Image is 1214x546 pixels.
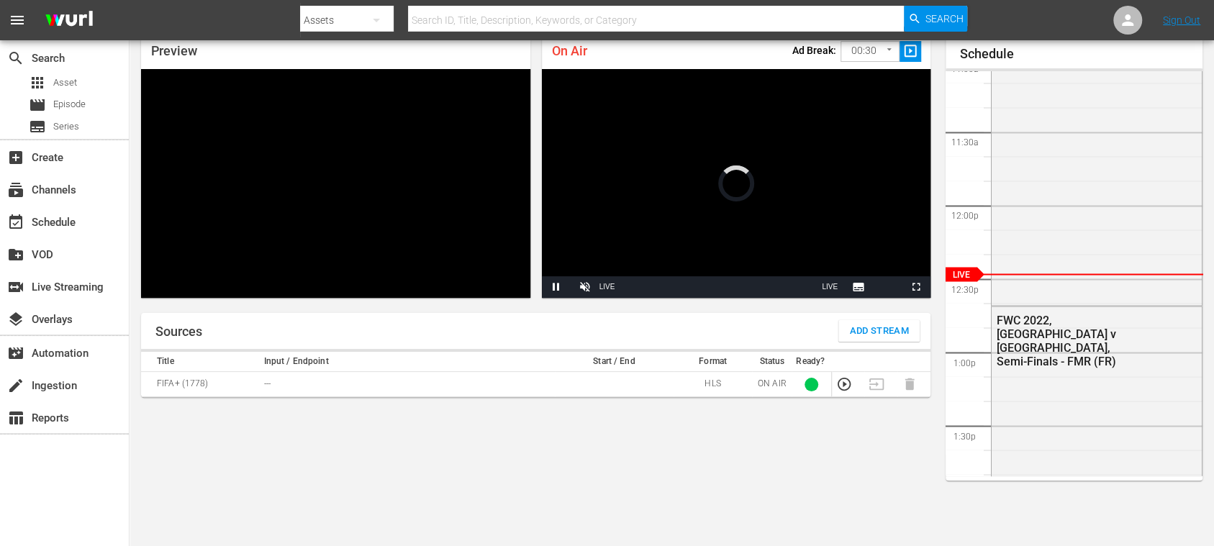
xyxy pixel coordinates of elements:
button: Fullscreen [902,276,930,298]
th: Format [674,352,753,372]
h1: Schedule [960,47,1202,61]
span: Search [925,6,964,32]
span: Asset [29,74,46,91]
th: Ready? [792,352,831,372]
td: --- [260,372,556,397]
span: VOD [7,246,24,263]
div: FWC 2022, [GEOGRAPHIC_DATA] v [GEOGRAPHIC_DATA], Semi-Finals - FMR (FR) [997,313,1134,368]
span: Ingestion [7,377,24,394]
span: Automation [7,345,24,362]
span: Channels [7,181,24,199]
span: Episode [53,97,86,112]
span: Episode [29,96,46,114]
button: Pause [542,276,571,298]
th: Status [752,352,792,372]
button: Unmute [571,276,599,298]
span: Live Streaming [7,278,24,296]
span: slideshow_sharp [902,43,919,60]
span: Overlays [7,311,24,328]
span: LIVE [822,283,838,291]
button: Seek to live, currently playing live [815,276,844,298]
span: Series [53,119,79,134]
th: Input / Endpoint [260,352,556,372]
div: Video Player [141,69,530,298]
p: Ad Break: [792,45,835,56]
button: Add Stream [838,320,920,342]
button: Search [904,6,967,32]
span: On Air [552,43,587,58]
span: Asset [53,76,77,90]
td: HLS [674,372,753,397]
td: ON AIR [752,372,792,397]
span: Series [29,118,46,135]
th: Title [141,352,260,372]
a: Sign Out [1163,14,1200,26]
div: LIVE [599,276,615,298]
span: Reports [7,409,24,427]
div: 00:30 [841,37,900,65]
span: Add Stream [849,323,909,340]
span: Schedule [7,214,24,231]
img: ans4CAIJ8jUAAAAAAAAAAAAAAAAAAAAAAAAgQb4GAAAAAAAAAAAAAAAAAAAAAAAAJMjXAAAAAAAAAAAAAAAAAAAAAAAAgAT5G... [35,4,104,37]
span: Preview [151,43,197,58]
h1: Sources [155,324,202,339]
button: Subtitles [844,276,873,298]
button: Picture-in-Picture [873,276,902,298]
span: Search [7,50,24,67]
span: menu [9,12,26,29]
span: Create [7,149,24,166]
button: Preview Stream [836,376,852,392]
td: FIFA+ (1778) [141,372,260,397]
div: Video Player [542,69,931,298]
th: Start / End [555,352,674,372]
